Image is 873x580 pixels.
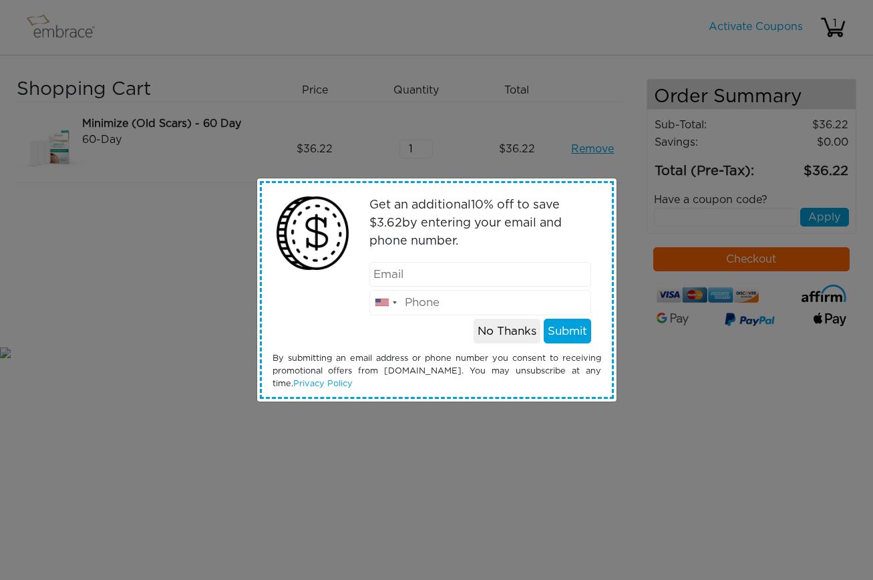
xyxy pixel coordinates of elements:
button: No Thanks [474,319,540,344]
input: Email [369,262,591,287]
button: Submit [544,319,591,344]
a: Privacy Policy [293,380,353,388]
p: Get an additional % off to save $ by entering your email and phone number. [369,196,591,251]
span: 3.62 [377,217,402,229]
input: Phone [369,290,591,315]
img: money2.png [269,190,357,277]
div: United States: +1 [370,291,401,315]
span: 10 [471,199,484,211]
div: By submitting an email address or phone number you consent to receiving promotional offers from [... [263,352,611,391]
